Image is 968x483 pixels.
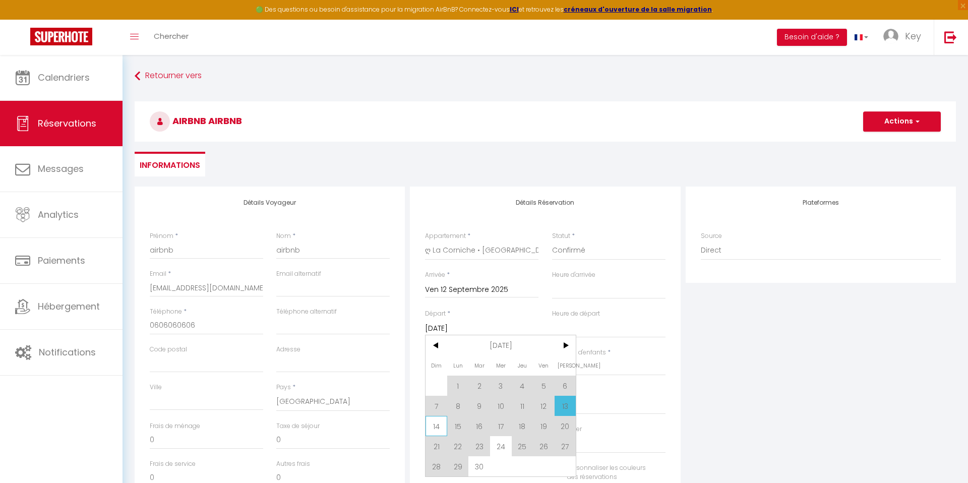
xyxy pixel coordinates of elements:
[447,376,469,396] span: 1
[552,231,570,241] label: Statut
[150,345,187,354] label: Code postal
[555,376,576,396] span: 6
[555,396,576,416] span: 13
[490,376,512,396] span: 3
[38,208,79,221] span: Analytics
[276,345,300,354] label: Adresse
[425,309,446,319] label: Départ
[555,416,576,436] span: 20
[552,348,606,357] label: Nombre d'enfants
[490,396,512,416] span: 10
[944,31,957,43] img: logout
[447,456,469,476] span: 29
[426,416,447,436] span: 14
[701,231,722,241] label: Source
[425,199,665,206] h4: Détails Réservation
[468,416,490,436] span: 16
[564,5,712,14] a: créneaux d'ouverture de la salle migration
[552,425,582,434] label: A relancer
[150,269,166,279] label: Email
[30,28,92,45] img: Super Booking
[533,396,555,416] span: 12
[38,71,90,84] span: Calendriers
[468,436,490,456] span: 23
[533,436,555,456] span: 26
[426,355,447,376] span: Dim
[876,20,934,55] a: ... Key
[154,31,189,41] span: Chercher
[38,254,85,267] span: Paiements
[447,335,555,355] span: [DATE]
[276,421,320,431] label: Taxe de séjour
[38,162,84,175] span: Messages
[777,29,847,46] button: Besoin d'aide ?
[276,231,291,241] label: Nom
[555,355,576,376] span: [PERSON_NAME]
[468,456,490,476] span: 30
[38,117,96,130] span: Réservations
[135,152,205,176] li: Informations
[468,355,490,376] span: Mar
[426,436,447,456] span: 21
[533,376,555,396] span: 5
[150,421,200,431] label: Frais de ménage
[447,436,469,456] span: 22
[447,355,469,376] span: Lun
[512,436,533,456] span: 25
[863,111,941,132] button: Actions
[150,231,173,241] label: Prénom
[510,5,519,14] a: ICI
[552,270,595,280] label: Heure d'arrivée
[146,20,196,55] a: Chercher
[135,67,956,85] a: Retourner vers
[533,416,555,436] span: 19
[533,355,555,376] span: Ven
[490,355,512,376] span: Mer
[150,459,196,469] label: Frais de service
[555,335,576,355] span: >
[512,396,533,416] span: 11
[555,436,576,456] span: 27
[512,376,533,396] span: 4
[8,4,38,34] button: Ouvrir le widget de chat LiveChat
[883,29,898,44] img: ...
[701,199,941,206] h4: Plateformes
[276,383,291,392] label: Pays
[468,396,490,416] span: 9
[905,30,921,42] span: Key
[512,416,533,436] span: 18
[426,456,447,476] span: 28
[150,383,162,392] label: Ville
[447,416,469,436] span: 15
[276,307,337,317] label: Téléphone alternatif
[150,199,390,206] h4: Détails Voyageur
[425,270,445,280] label: Arrivée
[490,416,512,436] span: 17
[490,436,512,456] span: 24
[39,346,96,358] span: Notifications
[468,376,490,396] span: 2
[426,396,447,416] span: 7
[276,269,321,279] label: Email alternatif
[552,309,600,319] label: Heure de départ
[447,396,469,416] span: 8
[150,307,182,317] label: Téléphone
[425,231,466,241] label: Appartement
[426,335,447,355] span: <
[38,300,100,313] span: Hébergement
[512,355,533,376] span: Jeu
[276,459,310,469] label: Autres frais
[150,114,242,127] span: airbnb airbnb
